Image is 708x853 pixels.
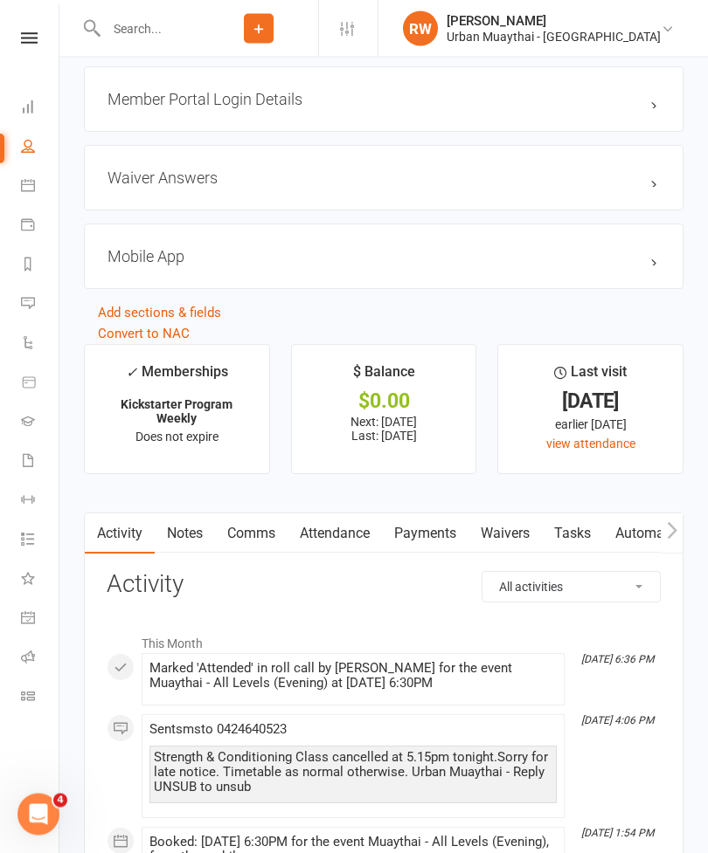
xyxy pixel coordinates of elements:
[21,128,60,168] a: People
[514,393,667,411] div: [DATE]
[288,514,382,554] a: Attendance
[514,416,667,435] div: earlier [DATE]
[17,794,59,836] iframe: Intercom live chat
[21,561,60,600] a: What's New
[21,600,60,639] a: General attendance kiosk mode
[308,393,461,411] div: $0.00
[353,361,415,393] div: $ Balance
[21,678,60,718] a: Class kiosk mode
[21,89,60,128] a: Dashboard
[126,361,228,394] div: Memberships
[53,794,67,808] span: 4
[21,168,60,207] a: Calendar
[21,639,60,678] a: Roll call kiosk mode
[447,13,661,29] div: [PERSON_NAME]
[85,514,155,554] a: Activity
[403,11,438,46] div: RW
[581,654,654,666] i: [DATE] 6:36 PM
[135,430,219,444] span: Does not expire
[215,514,288,554] a: Comms
[154,751,552,795] div: Strength & Conditioning Class cancelled at 5.15pm tonight.Sorry for late notice. Timetable as nor...
[107,626,661,654] li: This Month
[447,29,661,45] div: Urban Muaythai - [GEOGRAPHIC_DATA]
[554,361,627,393] div: Last visit
[308,416,461,444] p: Next: [DATE] Last: [DATE]
[382,514,469,554] a: Payments
[546,437,635,451] a: view attendance
[126,365,137,382] i: ✓
[107,572,661,599] h3: Activity
[603,514,707,554] a: Automations
[101,17,199,41] input: Search...
[21,364,60,403] a: Product Sales
[121,398,233,426] strong: Kickstarter Program Weekly
[108,91,660,109] h3: Member Portal Login Details
[581,828,654,840] i: [DATE] 1:54 PM
[469,514,542,554] a: Waivers
[21,246,60,285] a: Reports
[149,722,287,738] span: Sent sms to 0424640523
[581,715,654,727] i: [DATE] 4:06 PM
[98,327,190,342] a: Convert to NAC
[155,514,215,554] a: Notes
[542,514,603,554] a: Tasks
[98,306,221,321] a: Add sections & fields
[149,662,557,691] div: Marked 'Attended' in roll call by [PERSON_NAME] for the event Muaythai - All Levels (Evening) at ...
[108,169,660,188] h3: Waiver Answers
[21,207,60,246] a: Payments
[108,248,660,266] h3: Mobile App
